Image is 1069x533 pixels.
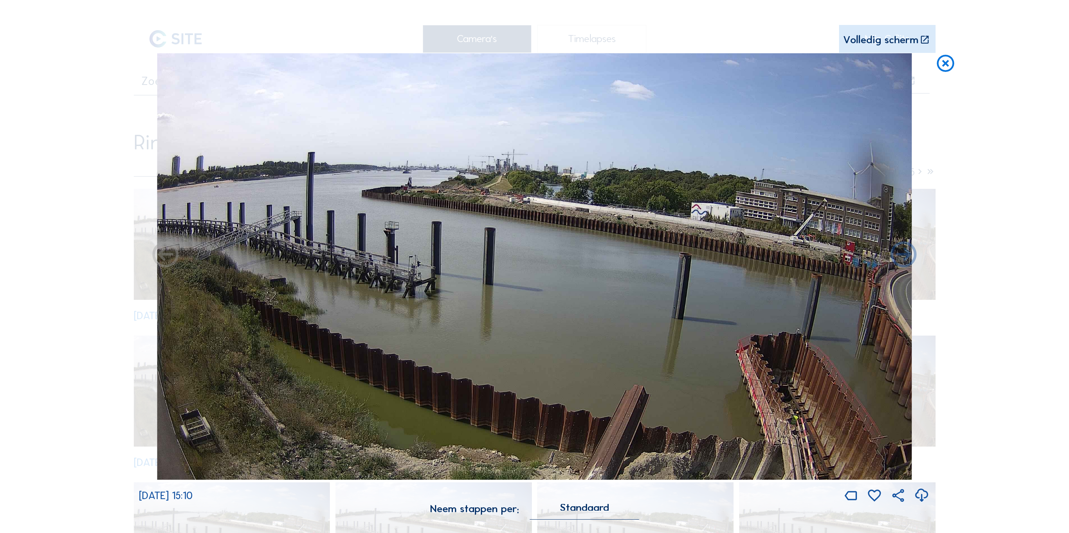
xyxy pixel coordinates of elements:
div: Volledig scherm [843,35,918,45]
img: Image [157,53,912,480]
div: Standaard [530,504,639,519]
i: Forward [150,240,181,271]
span: [DATE] 15:10 [139,489,193,502]
i: Back [888,240,919,271]
div: Neem stappen per: [430,504,519,514]
div: Standaard [560,504,609,511]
